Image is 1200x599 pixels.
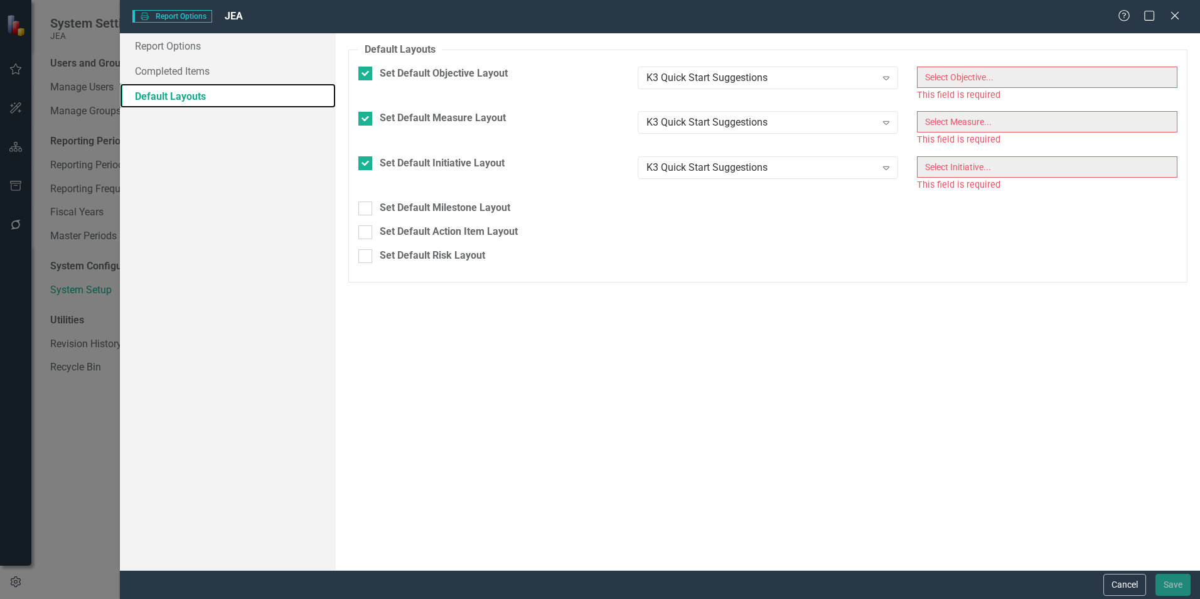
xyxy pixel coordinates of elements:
button: Cancel [1103,574,1146,596]
div: K3 Quick Start Suggestions [646,116,876,130]
div: K3 Quick Start Suggestions [646,70,876,85]
div: Set Default Milestone Layout [380,201,510,215]
div: This field is required [917,178,1177,192]
div: Set Default Objective Layout [380,67,508,81]
span: JEA [225,10,243,22]
input: Select Objective... [917,67,1177,88]
a: Report Options [120,33,336,58]
div: Set Default Action Item Layout [380,225,518,239]
div: Set Default Measure Layout [380,111,506,126]
div: This field is required [917,132,1177,147]
span: Report Options [132,10,212,23]
div: Set Default Initiative Layout [380,156,505,171]
input: Select Measure... [917,111,1177,132]
button: Save [1155,574,1191,596]
a: Completed Items [120,58,336,84]
input: Select Initiative... [917,156,1177,178]
legend: Default Layouts [358,43,442,57]
div: This field is required [917,88,1177,102]
div: Set Default Risk Layout [380,249,485,263]
div: K3 Quick Start Suggestions [646,161,876,175]
a: Default Layouts [120,84,336,109]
